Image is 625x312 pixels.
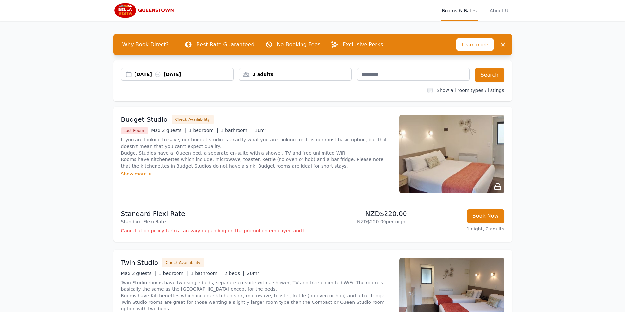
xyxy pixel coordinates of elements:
p: NZD$220.00 per night [315,218,407,225]
span: 1 bathroom | [221,128,252,133]
p: Cancellation policy terms can vary depending on the promotion employed and the time of stay of th... [121,228,310,234]
p: Twin Studio rooms have two single beds, separate en-suite with a shower, TV and free unlimited Wi... [121,279,391,312]
p: NZD$220.00 [315,209,407,218]
span: 1 bedroom | [189,128,218,133]
div: 2 adults [239,71,351,78]
span: Max 2 guests | [151,128,186,133]
span: 20m² [247,271,259,276]
button: Check Availability [172,115,214,124]
span: Why Book Direct? [117,38,174,51]
p: Best Rate Guaranteed [196,41,254,48]
span: 16m² [255,128,267,133]
div: Show more > [121,171,391,177]
button: Search [475,68,504,82]
img: Bella Vista Queenstown [113,3,176,18]
span: 1 bathroom | [191,271,222,276]
span: Last Room! [121,127,149,134]
span: Learn more [456,38,494,51]
p: Standard Flexi Rate [121,218,310,225]
p: If you are looking to save, our budget studio is exactly what you are looking for. It is our most... [121,137,391,169]
div: [DATE] [DATE] [135,71,234,78]
p: Standard Flexi Rate [121,209,310,218]
span: Max 2 guests | [121,271,156,276]
button: Check Availability [162,258,204,267]
span: 1 bedroom | [158,271,188,276]
span: 2 beds | [224,271,244,276]
h3: Budget Studio [121,115,168,124]
p: No Booking Fees [277,41,321,48]
label: Show all room types / listings [437,88,504,93]
button: Book Now [467,209,504,223]
p: 1 night, 2 adults [412,226,504,232]
h3: Twin Studio [121,258,158,267]
p: Exclusive Perks [343,41,383,48]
